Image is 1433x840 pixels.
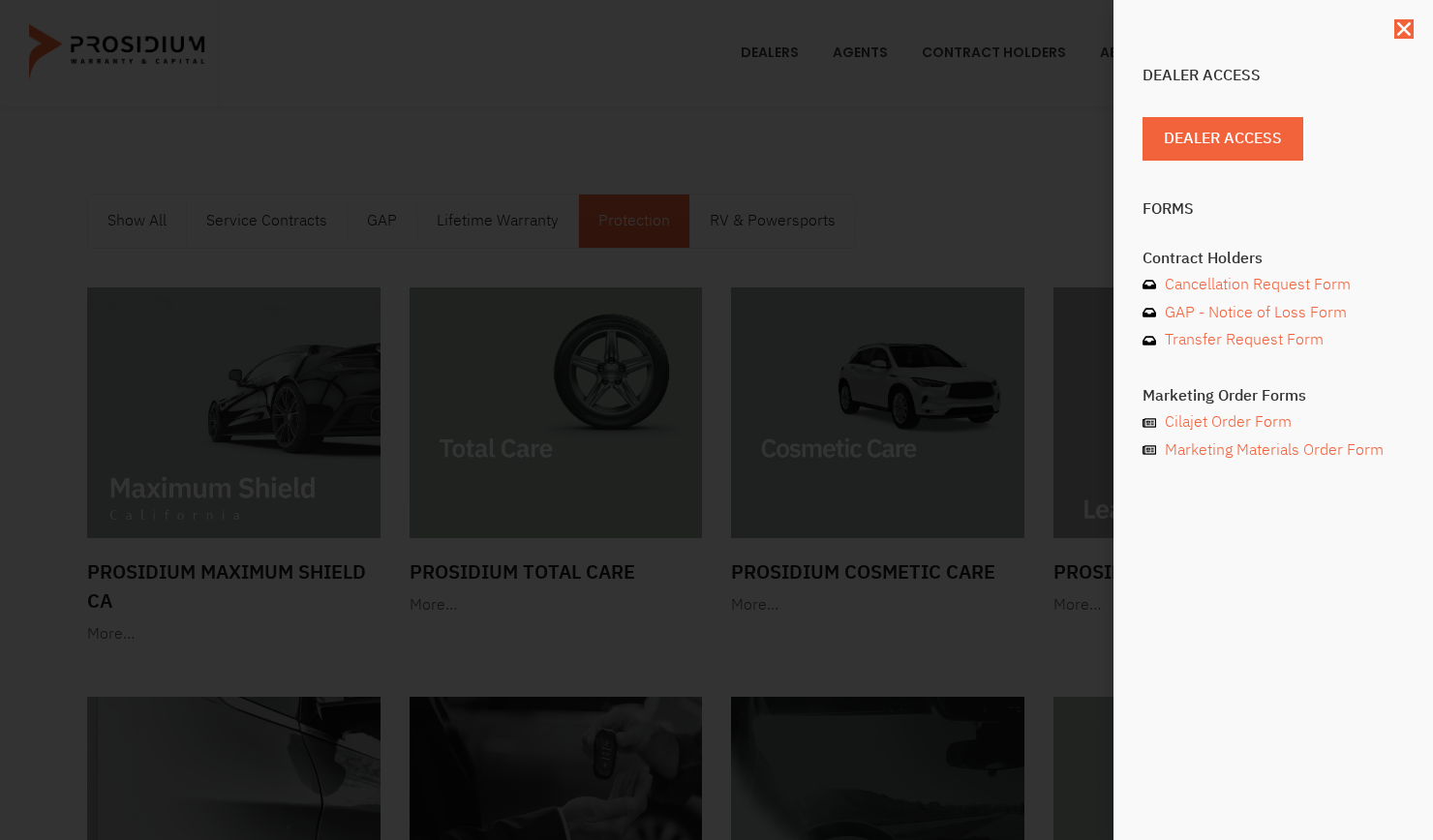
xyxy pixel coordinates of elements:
[1160,436,1384,465] span: Marketing Materials Order Form
[1143,299,1404,327] a: GAP - Notice of Loss Form
[1143,201,1404,217] h4: Forms
[1160,326,1324,354] span: Transfer Request Form
[1143,326,1404,354] a: Transfer Request Form
[1143,408,1404,436] a: Cilajet Order Form
[1394,19,1414,39] a: Close
[1143,271,1404,299] a: Cancellation Request Form
[1143,388,1404,404] h4: Marketing Order Forms
[1160,299,1347,327] span: GAP - Notice of Loss Form
[1164,125,1282,153] span: Dealer Access
[1143,68,1404,83] h4: Dealer Access
[1143,117,1303,161] a: Dealer Access
[1160,271,1351,299] span: Cancellation Request Form
[1160,408,1292,436] span: Cilajet Order Form
[1143,251,1404,266] h4: Contract Holders
[1143,436,1404,465] a: Marketing Materials Order Form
